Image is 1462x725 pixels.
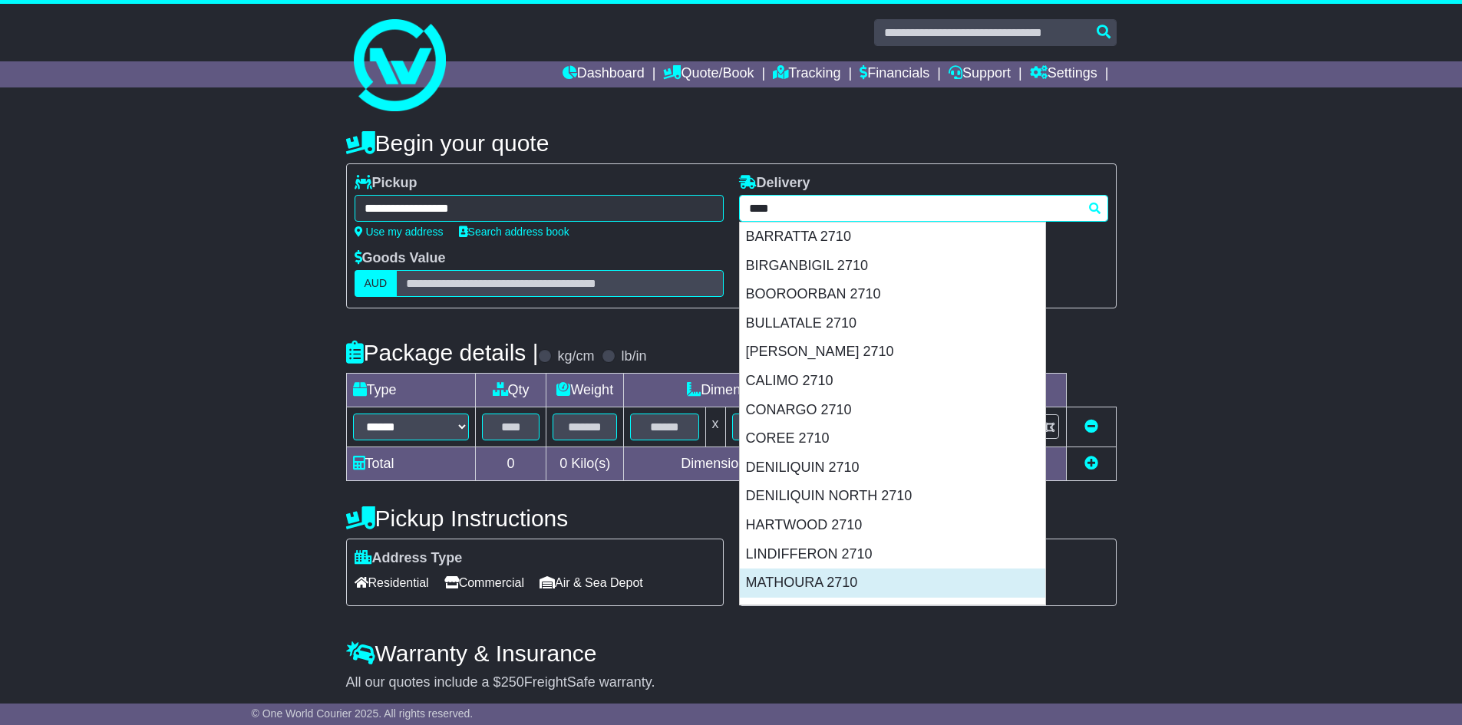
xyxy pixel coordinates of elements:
[346,340,539,365] h4: Package details |
[1030,61,1097,87] a: Settings
[501,674,524,690] span: 250
[355,550,463,567] label: Address Type
[739,175,810,192] label: Delivery
[740,280,1045,309] div: BOOROORBAN 2710
[621,348,646,365] label: lb/in
[346,374,475,407] td: Type
[355,270,398,297] label: AUD
[740,309,1045,338] div: BULLATALE 2710
[546,447,624,481] td: Kilo(s)
[475,447,546,481] td: 0
[444,571,524,595] span: Commercial
[740,338,1045,367] div: [PERSON_NAME] 2710
[475,374,546,407] td: Qty
[624,374,909,407] td: Dimensions (L x W x H)
[740,222,1045,252] div: BARRATTA 2710
[355,250,446,267] label: Goods Value
[949,61,1011,87] a: Support
[740,511,1045,540] div: HARTWOOD 2710
[740,396,1045,425] div: CONARGO 2710
[740,568,1045,598] div: MATHOURA 2710
[740,482,1045,511] div: DENILIQUIN NORTH 2710
[1084,456,1098,471] a: Add new item
[773,61,840,87] a: Tracking
[346,447,475,481] td: Total
[740,424,1045,453] div: COREE 2710
[355,226,444,238] a: Use my address
[705,407,725,447] td: x
[740,453,1045,483] div: DENILIQUIN 2710
[1084,419,1098,434] a: Remove this item
[346,641,1117,666] h4: Warranty & Insurance
[559,456,567,471] span: 0
[346,130,1117,156] h4: Begin your quote
[860,61,929,87] a: Financials
[624,447,909,481] td: Dimensions in Centimetre(s)
[740,367,1045,396] div: CALIMO 2710
[557,348,594,365] label: kg/cm
[663,61,754,87] a: Quote/Book
[346,674,1117,691] div: All our quotes include a $ FreightSafe warranty.
[346,506,724,531] h4: Pickup Instructions
[740,540,1045,569] div: LINDIFFERON 2710
[740,598,1045,627] div: MAYRUNG 2710
[546,374,624,407] td: Weight
[459,226,569,238] a: Search address book
[355,175,417,192] label: Pickup
[355,571,429,595] span: Residential
[739,195,1108,222] typeahead: Please provide city
[563,61,645,87] a: Dashboard
[252,707,474,720] span: © One World Courier 2025. All rights reserved.
[540,571,643,595] span: Air & Sea Depot
[740,252,1045,281] div: BIRGANBIGIL 2710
